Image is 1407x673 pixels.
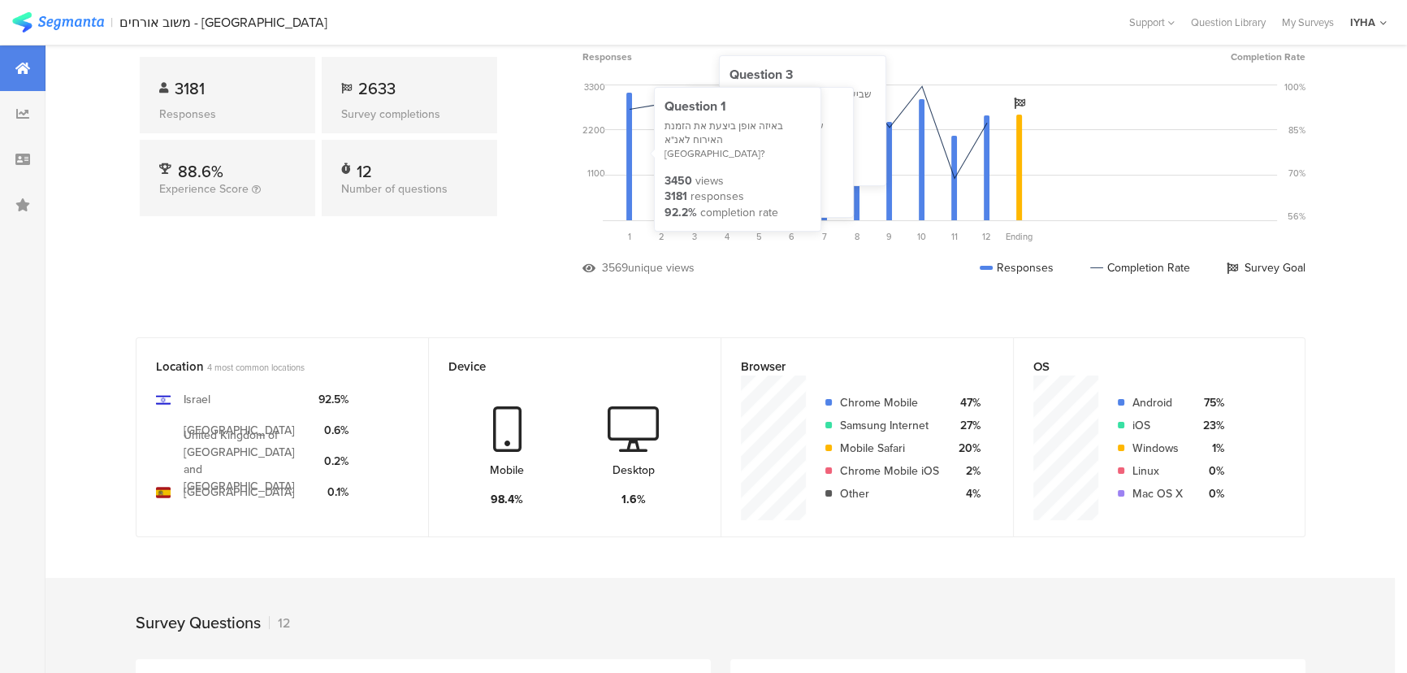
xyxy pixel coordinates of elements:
[1288,167,1305,180] div: 70%
[621,491,646,508] div: 1.6%
[1132,394,1183,411] div: Android
[789,230,794,243] span: 6
[602,259,628,276] div: 3569
[665,173,692,189] div: 3450
[628,259,695,276] div: unique views
[584,80,605,93] div: 3300
[952,394,981,411] div: 47%
[952,485,981,502] div: 4%
[665,98,811,115] div: Question 1
[1196,485,1224,502] div: 0%
[691,189,744,205] div: responses
[1196,417,1224,434] div: 23%
[12,12,104,33] img: segmanta logo
[1350,15,1375,30] div: IYHA
[1132,462,1183,480] div: Linux
[1129,10,1175,35] div: Support
[665,205,697,221] div: 92.2%
[1284,80,1305,93] div: 100%
[184,427,305,495] div: United Kingdom of [GEOGRAPHIC_DATA] and [GEOGRAPHIC_DATA]
[822,230,827,243] span: 7
[1014,98,1025,109] i: Survey Goal
[1003,230,1036,243] div: Ending
[178,159,223,184] span: 88.6%
[318,422,349,439] div: 0.6%
[952,462,981,480] div: 2%
[917,230,926,243] span: 10
[110,13,113,32] div: |
[700,205,778,221] div: completion rate
[1231,50,1305,64] span: Completion Rate
[1196,462,1224,480] div: 0%
[582,50,632,64] span: Responses
[184,391,210,408] div: Israel
[952,440,981,457] div: 20%
[1132,417,1183,434] div: iOS
[1274,15,1342,30] a: My Surveys
[357,159,372,176] div: 12
[318,453,349,470] div: 0.2%
[159,106,296,123] div: Responses
[175,76,205,101] span: 3181
[628,230,631,243] span: 1
[840,485,939,502] div: Other
[136,610,261,635] div: Survey Questions
[156,358,382,376] div: Location
[756,230,762,243] span: 5
[695,173,724,189] div: views
[159,180,249,198] span: Experience Score
[1132,485,1183,502] div: Mac OS X
[1183,15,1274,30] a: Question Library
[855,230,859,243] span: 8
[840,462,939,480] div: Chrome Mobile iOS
[886,230,892,243] span: 9
[490,462,524,479] div: Mobile
[1090,259,1190,276] div: Completion Rate
[1196,394,1224,411] div: 75%
[980,259,1054,276] div: Responses
[119,15,327,30] div: משוב אורחים - [GEOGRAPHIC_DATA]
[341,106,478,123] div: Survey completions
[1132,440,1183,457] div: Windows
[665,189,687,205] div: 3181
[1288,210,1305,223] div: 56%
[318,484,349,501] div: 0.1%
[341,180,448,198] span: Number of questions
[840,417,939,434] div: Samsung Internet
[582,124,605,137] div: 2200
[982,230,991,243] span: 12
[184,422,295,439] div: [GEOGRAPHIC_DATA]
[448,358,674,376] div: Device
[840,394,939,411] div: Chrome Mobile
[1196,440,1224,457] div: 1%
[491,491,523,508] div: 98.4%
[952,417,981,434] div: 27%
[613,462,655,479] div: Desktop
[665,119,811,160] div: באיזה אופן ביצעת את הזמנת האירוח לאנ"א [GEOGRAPHIC_DATA]?
[659,230,665,243] span: 2
[1288,124,1305,137] div: 85%
[184,484,295,501] div: [GEOGRAPHIC_DATA]
[207,361,305,374] span: 4 most common locations
[269,614,290,632] div: 12
[725,230,729,243] span: 4
[741,358,967,376] div: Browser
[692,230,697,243] span: 3
[951,230,958,243] span: 11
[587,167,605,180] div: 1100
[729,66,876,84] div: Question 3
[840,440,939,457] div: Mobile Safari
[358,76,396,101] span: 2633
[1033,358,1258,376] div: OS
[318,391,349,408] div: 92.5%
[1227,259,1305,276] div: Survey Goal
